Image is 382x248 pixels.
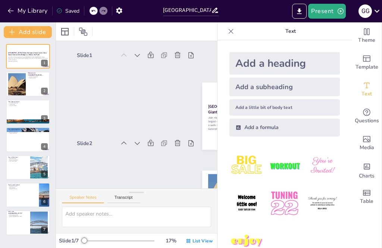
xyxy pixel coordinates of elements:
div: 7 [6,210,50,235]
p: Tourist Attraction [8,133,48,134]
div: Saved [56,7,79,15]
div: Add a subheading [229,78,340,96]
strong: [GEOGRAPHIC_DATA]: Where the Opera House Looks Like a Giant Clam and the Bridge is a Walk in the ... [8,52,47,56]
p: Popular Destination [8,159,28,161]
button: Add slide [4,26,52,38]
span: Text [361,90,372,98]
button: Transcript [107,195,140,203]
span: Template [356,63,378,71]
p: Walking Experience [8,131,48,133]
img: 6.jpeg [305,186,340,221]
div: G G [358,4,372,18]
img: 1.jpeg [229,148,264,183]
button: My Library [6,5,51,17]
p: Parks and Culture [8,184,37,186]
img: 4.jpeg [229,186,264,221]
span: Table [360,197,373,205]
div: 6 [6,183,50,207]
span: Theme [358,36,375,44]
p: Community Vibe [8,160,28,162]
p: [GEOGRAPHIC_DATA]'s Location [28,75,48,76]
p: Why Visit [GEOGRAPHIC_DATA]? [8,210,28,214]
p: Shared Traditions [8,188,37,190]
p: Join me on a hilarious journey through [GEOGRAPHIC_DATA], [GEOGRAPHIC_DATA]’s largest city, where... [8,56,48,60]
div: Get real-time input from your audience [352,103,382,130]
img: 5.jpeg [267,186,302,221]
div: Add text boxes [352,76,382,103]
span: Questions [355,117,379,125]
span: Charts [359,172,375,180]
button: Export to PowerPoint [292,4,307,19]
span: Position [79,27,88,36]
p: The [GEOGRAPHIC_DATA] [8,128,48,131]
img: 2.jpeg [267,148,302,183]
span: List View [192,238,213,244]
p: Sydney's Population [28,76,48,77]
div: Add ready made slides [352,49,382,76]
div: Change the overall theme [352,22,382,49]
span: Media [360,144,374,152]
p: Cultural Hub [8,104,48,105]
p: Explore [GEOGRAPHIC_DATA] [8,216,28,217]
button: Present [308,4,345,19]
div: 7 [41,226,48,233]
p: Text [237,22,344,40]
div: Layout [59,26,71,38]
div: Slide 1 / 7 [59,237,83,244]
p: Fun in the Sun! [8,156,28,158]
div: 1 [41,60,48,66]
p: Multicultural Hub [8,185,37,187]
p: Generated with [URL] [8,60,48,62]
p: Welcome to [GEOGRAPHIC_DATA]! [28,72,48,76]
p: Famous Harbor [28,77,48,79]
button: Speaker Notes [62,195,104,203]
p: Beach Activities [8,158,28,159]
div: Add a heading [229,52,340,75]
p: Unique Architecture [8,102,48,104]
div: Add a table [352,183,382,210]
div: Slide 1 [137,174,176,193]
div: 4 [41,143,48,150]
input: Insert title [163,5,212,16]
div: Add a little bit of body text [229,99,340,116]
div: Add images, graphics, shapes or video [352,130,382,157]
div: 2 [6,72,50,96]
p: Nature and Culture [8,213,28,215]
p: Green Spaces [8,187,37,188]
p: Iconic Landmark [8,105,48,107]
button: G G [358,4,372,19]
div: 4 [6,127,50,152]
div: 2 [41,88,48,94]
div: Add charts and graphs [352,157,382,183]
div: 3 [41,115,48,122]
p: Impressive Structure [8,130,48,132]
div: 1 [6,44,50,69]
p: The Opera House [8,101,48,103]
div: 3 [6,100,50,124]
img: 3.jpeg [305,148,340,183]
div: 6 [41,198,48,205]
div: 5 [41,171,48,178]
div: Add a formula [229,119,340,136]
div: Slide 2 [164,91,203,109]
p: Exciting Experiences [8,214,28,216]
div: 17 % [162,237,180,244]
div: 5 [6,155,50,180]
